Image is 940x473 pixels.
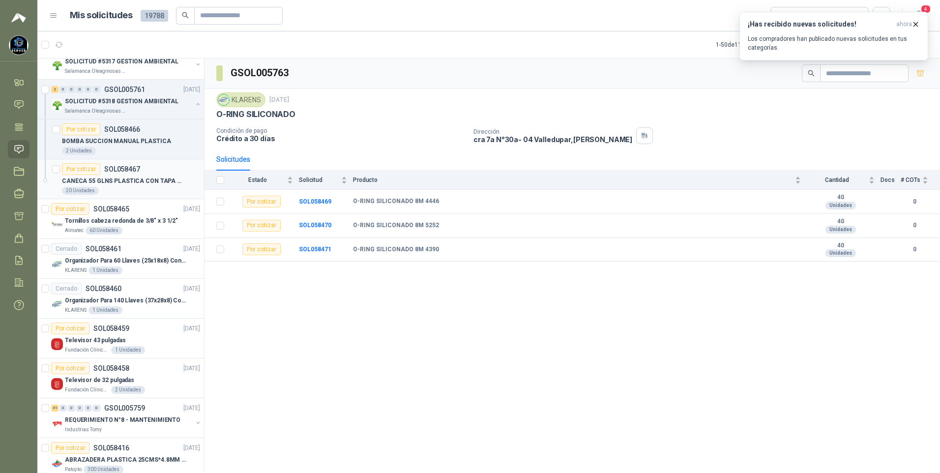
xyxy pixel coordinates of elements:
[269,95,289,105] p: [DATE]
[104,86,145,93] p: GSOL005761
[37,319,204,358] a: Por cotizarSOL058459[DATE] Company LogoTelevisor 43 pulgadasFundación Clínica Shaio1 Unidades
[51,418,63,430] img: Company Logo
[183,324,200,333] p: [DATE]
[37,159,204,199] a: Por cotizarSOL058467CANECA 55 GLNS PLASTICA CON TAPA PEQUEÑA20 Unidades
[65,346,109,354] p: Fundación Clínica Shaio
[88,306,122,314] div: 1 Unidades
[86,227,122,235] div: 60 Unidades
[299,222,331,229] b: SOL058470
[807,177,867,183] span: Cantidad
[299,246,331,253] a: SOL058471
[911,7,928,25] button: 4
[11,12,26,24] img: Logo peakr
[65,256,187,266] p: Organizador Para 60 Llaves (25x18x8) Con Cerradura
[65,216,178,226] p: Tornillos cabeza redonda de 3/8" x 3 1/2"
[881,171,901,190] th: Docs
[68,405,75,412] div: 0
[59,86,67,93] div: 0
[51,203,89,215] div: Por cotizar
[183,85,200,94] p: [DATE]
[183,284,200,294] p: [DATE]
[920,4,931,14] span: 4
[51,44,202,75] a: 1 0 0 0 0 0 GSOL005762[DATE] Company LogoSOLICITUD #5317 GESTION AMBIENTALSalamanca Oleaginosas SAS
[183,404,200,413] p: [DATE]
[901,197,928,207] b: 0
[473,135,632,144] p: cra 7a N°30a- 04 Valledupar , [PERSON_NAME]
[93,325,129,332] p: SOL058459
[51,458,63,470] img: Company Logo
[65,376,134,385] p: Televisor de 32 pulgadas
[65,97,178,106] p: SOLICITUD #5318 GESTION AMBIENTAL
[65,107,127,115] p: Salamanca Oleaginosas SAS
[183,205,200,214] p: [DATE]
[86,245,121,252] p: SOL058461
[93,405,100,412] div: 0
[88,266,122,274] div: 1 Unidades
[901,171,940,190] th: # COTs
[62,187,99,195] div: 20 Unidades
[901,221,928,230] b: 0
[716,37,783,53] div: 1 - 50 de 11641
[65,455,187,465] p: ABRAZADERA PLASTICA 25CMS*4.8MM NEGRA
[51,442,89,454] div: Por cotizar
[183,443,200,453] p: [DATE]
[51,99,63,111] img: Company Logo
[901,245,928,254] b: 0
[141,10,168,22] span: 19788
[62,163,100,175] div: Por cotizar
[76,86,84,93] div: 0
[51,283,82,295] div: Cerrado
[825,249,856,257] div: Unidades
[216,134,466,143] p: Crédito a 30 días
[93,365,129,372] p: SOL058458
[183,364,200,373] p: [DATE]
[807,171,881,190] th: Cantidad
[37,239,204,279] a: CerradoSOL058461[DATE] Company LogoOrganizador Para 60 Llaves (25x18x8) Con CerraduraKLARENS1 Uni...
[825,202,856,209] div: Unidades
[111,346,145,354] div: 1 Unidades
[51,362,89,374] div: Por cotizar
[739,12,928,60] button: ¡Has recibido nuevas solicitudes!ahora Los compradores han publicado nuevas solicitudes en tus ca...
[353,222,439,230] b: O-RING SILICONADO 8M 5252
[216,127,466,134] p: Condición de pago
[51,323,89,334] div: Por cotizar
[748,20,892,29] h3: ¡Has recibido nuevas solicitudes!
[111,386,145,394] div: 2 Unidades
[65,426,102,434] p: Industrias Tomy
[216,92,265,107] div: KLARENS
[473,128,632,135] p: Dirección
[51,86,59,93] div: 2
[299,177,339,183] span: Solicitud
[65,336,125,345] p: Televisor 43 pulgadas
[70,8,133,23] h1: Mis solicitudes
[230,177,285,183] span: Estado
[62,147,96,155] div: 2 Unidades
[104,166,140,173] p: SOL058467
[62,137,171,146] p: BOMBA SUCCION MANUAL PLASTICA
[825,226,856,234] div: Unidades
[242,220,281,232] div: Por cotizar
[65,415,180,425] p: REQUERIMIENTO N°8 - MANTENIMIENTO
[896,20,912,29] span: ahora
[65,67,127,75] p: Salamanca Oleaginosas SAS
[51,59,63,71] img: Company Logo
[808,70,815,77] span: search
[299,198,331,205] a: SOL058469
[65,296,187,305] p: Organizador Para 140 Llaves (37x28x8) Con Cerradura
[104,126,140,133] p: SOL058466
[353,198,439,206] b: O-RING SILICONADO 8M 4446
[218,94,229,105] img: Company Logo
[901,177,920,183] span: # COTs
[76,405,84,412] div: 0
[183,244,200,254] p: [DATE]
[93,86,100,93] div: 0
[85,405,92,412] div: 0
[748,34,920,52] p: Los compradores han publicado nuevas solicitudes en tus categorías.
[242,243,281,255] div: Por cotizar
[62,123,100,135] div: Por cotizar
[51,259,63,270] img: Company Logo
[353,246,439,254] b: O-RING SILICONADO 8M 4390
[65,306,87,314] p: KLARENS
[85,86,92,93] div: 0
